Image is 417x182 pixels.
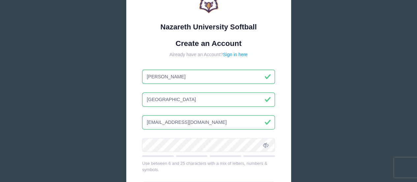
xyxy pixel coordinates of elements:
div: Use between 6 and 25 characters with a mix of letters, numbers & symbols. [142,160,275,173]
a: Sign in here [223,52,248,57]
input: First Name [142,70,275,84]
div: Nazareth University Softball [142,21,275,32]
input: Last Name [142,92,275,107]
div: Already have an Account? [142,51,275,58]
h1: Create an Account [142,39,275,48]
input: Email [142,115,275,129]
